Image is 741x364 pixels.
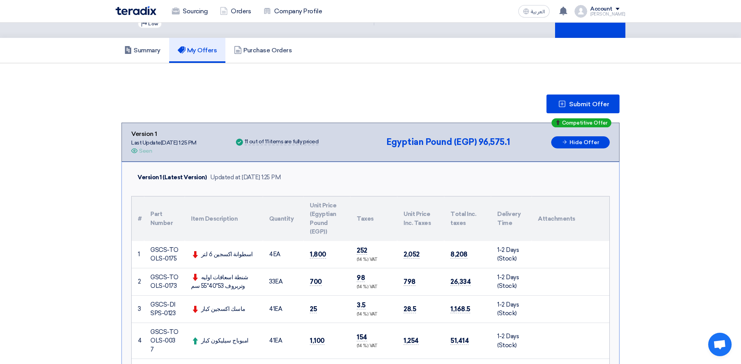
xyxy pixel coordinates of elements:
[132,295,144,323] td: 3
[116,6,156,15] img: Teradix logo
[263,323,304,359] td: EA
[210,173,281,182] div: Updated at [DATE] 1:25 PM
[450,250,468,259] span: 8,208
[263,196,304,241] th: Quantity
[132,241,144,268] td: 1
[263,268,304,295] td: EA
[444,196,491,241] th: Total Inc. taxes
[404,278,416,286] span: 798
[139,147,152,155] div: Seen
[144,196,185,241] th: Part Number
[357,246,367,255] span: 252
[590,6,612,12] div: Account
[144,323,185,359] td: GSCS-TOOLS-0037
[386,137,477,147] span: Egyptian Pound (EGP)
[518,5,550,18] button: العربية
[132,268,144,295] td: 2
[479,137,510,147] span: 96,575.1
[257,3,328,20] a: Company Profile
[491,323,532,359] td: 1-2 Days (Stock)
[404,337,419,345] span: 1,254
[546,95,620,113] button: Submit Offer
[245,139,318,145] div: 11 out of 11 items are fully priced
[491,295,532,323] td: 1-2 Days (Stock)
[166,3,214,20] a: Sourcing
[132,196,144,241] th: #
[191,250,257,259] div: اسطوانة اكسجين 6 لتر
[225,38,300,63] a: Purchase Orders
[357,343,391,350] div: (14 %) VAT
[131,129,196,139] div: Version 1
[491,268,532,295] td: 1-2 Days (Stock)
[144,241,185,268] td: GSCS-TOOLS-0175
[450,337,469,345] span: 51,414
[357,274,365,282] span: 98
[531,9,545,14] span: العربية
[357,257,391,263] div: (14 %) VAT
[450,278,471,286] span: 26,334
[191,305,257,314] div: ماسك اكسجين كبار
[310,278,322,286] span: 700
[185,196,263,241] th: Item Description
[234,46,292,54] h5: Purchase Orders
[491,196,532,241] th: Delivery Time
[191,336,257,345] div: امبوباج سيليكون كبار
[357,301,366,309] span: 3.5
[144,295,185,323] td: GSCS-DISPS-0123
[450,305,470,313] span: 1,168.5
[491,241,532,268] td: 1-2 Days (Stock)
[263,295,304,323] td: EA
[178,46,217,54] h5: My Offers
[575,5,587,18] img: profile_test.png
[357,284,391,291] div: (14 %) VAT
[137,173,207,182] div: Version 1 (Latest Version)
[404,250,420,259] span: 2,052
[263,241,304,268] td: EA
[269,278,275,285] span: 33
[532,196,609,241] th: Attachments
[214,3,257,20] a: Orders
[144,268,185,295] td: GSCS-TOOLS-0173
[310,250,326,259] span: 1,800
[310,337,325,345] span: 1,100
[551,136,610,148] button: Hide Offer
[590,12,625,16] div: [PERSON_NAME]
[269,251,273,258] span: 4
[397,196,444,241] th: Unit Price Inc. Taxes
[569,101,609,107] span: Submit Offer
[562,120,607,125] span: Competitive Offer
[269,305,275,312] span: 41
[357,311,391,318] div: (14 %) VAT
[169,38,226,63] a: My Offers
[132,323,144,359] td: 4
[191,273,257,291] div: شنطة اسعافات اوليه وتربروف 53*40*55 سم
[124,46,161,54] h5: Summary
[404,305,416,313] span: 28.5
[269,337,275,344] span: 41
[131,139,196,147] div: Last Update [DATE] 1:25 PM
[310,305,317,313] span: 25
[304,196,350,241] th: Unit Price (Egyptian Pound (EGP))
[350,196,397,241] th: Taxes
[708,333,732,356] div: Open chat
[357,333,367,341] span: 154
[116,38,169,63] a: Summary
[148,21,158,27] span: Low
